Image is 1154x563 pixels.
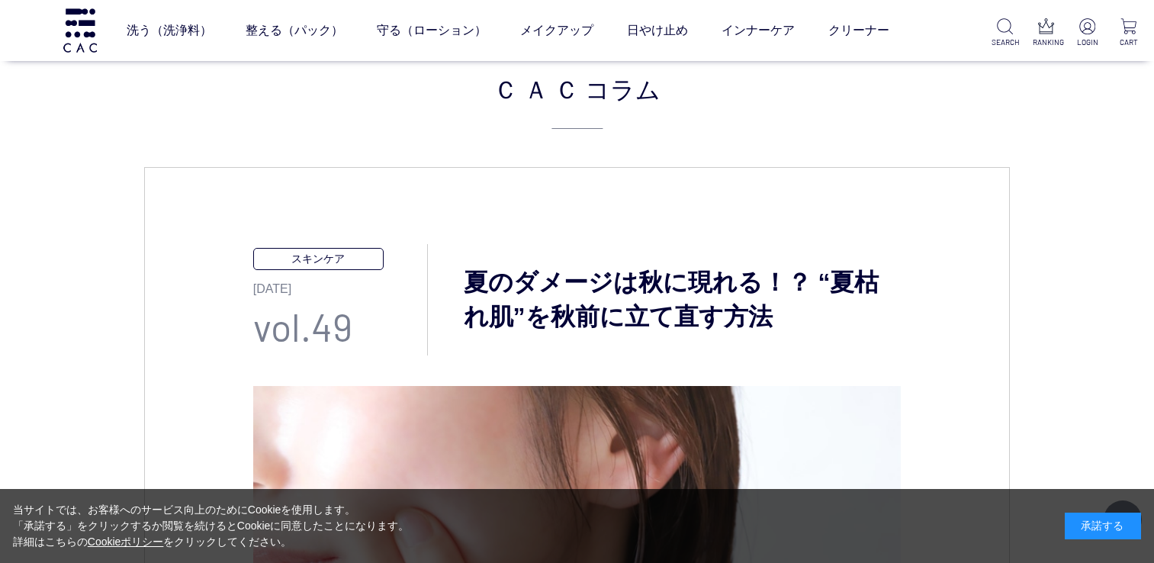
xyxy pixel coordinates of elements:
[1074,37,1101,48] p: LOGIN
[1033,18,1059,48] a: RANKING
[627,9,688,52] a: 日やけ止め
[144,70,1010,129] h2: ＣＡＣ
[1115,37,1142,48] p: CART
[253,270,427,298] p: [DATE]
[1065,513,1141,539] div: 承諾する
[992,37,1018,48] p: SEARCH
[13,502,410,550] div: 当サイトでは、お客様へのサービス向上のためにCookieを使用します。 「承諾する」をクリックするか閲覧を続けるとCookieに同意したことになります。 詳細はこちらの をクリックしてください。
[992,18,1018,48] a: SEARCH
[1033,37,1059,48] p: RANKING
[428,265,901,334] h3: 夏のダメージは秋に現れる！？ “夏枯れ肌”を秋前に立て直す方法
[127,9,212,52] a: 洗う（洗浄料）
[1074,18,1101,48] a: LOGIN
[520,9,593,52] a: メイクアップ
[377,9,487,52] a: 守る（ローション）
[88,536,164,548] a: Cookieポリシー
[253,248,384,270] p: スキンケア
[253,298,427,355] p: vol.49
[585,70,661,107] span: コラム
[828,9,889,52] a: クリーナー
[61,8,99,52] img: logo
[1115,18,1142,48] a: CART
[722,9,795,52] a: インナーケア
[246,9,343,52] a: 整える（パック）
